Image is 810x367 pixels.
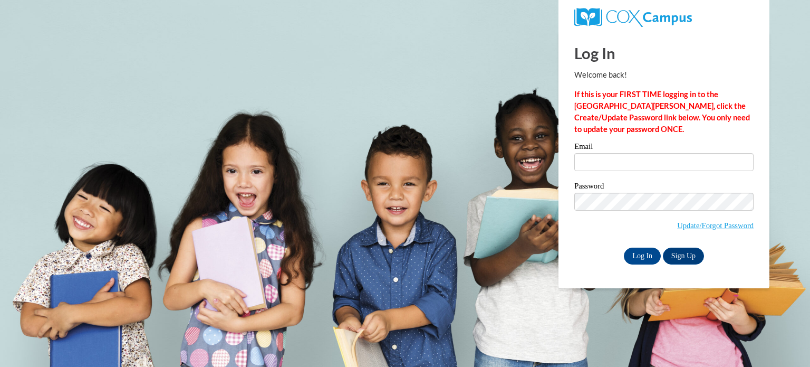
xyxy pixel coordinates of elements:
[574,12,692,21] a: COX Campus
[663,248,704,265] a: Sign Up
[624,248,661,265] input: Log In
[574,143,754,153] label: Email
[574,90,750,134] strong: If this is your FIRST TIME logging in to the [GEOGRAPHIC_DATA][PERSON_NAME], click the Create/Upd...
[574,8,692,27] img: COX Campus
[677,221,754,230] a: Update/Forgot Password
[574,42,754,64] h1: Log In
[574,69,754,81] p: Welcome back!
[574,182,754,193] label: Password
